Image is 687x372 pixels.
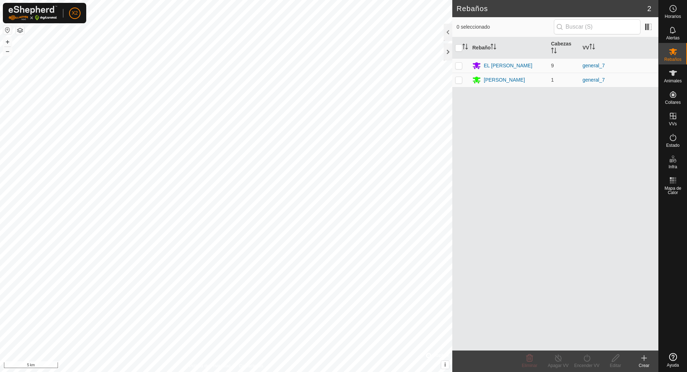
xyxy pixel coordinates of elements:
[551,77,554,83] span: 1
[491,45,496,50] p-sorticon: Activar para ordenar
[3,38,12,46] button: +
[9,6,57,20] img: Logo Gallagher
[665,14,681,19] span: Horarios
[457,23,554,31] span: 0 seleccionado
[668,165,677,169] span: Infra
[189,363,230,369] a: Política de Privacidad
[664,57,681,62] span: Rebaños
[583,77,605,83] a: general_7
[462,45,468,50] p-sorticon: Activar para ordenar
[3,47,12,55] button: –
[441,361,449,369] button: i
[554,19,640,34] input: Buscar (S)
[469,37,548,59] th: Rebaño
[457,4,647,13] h2: Rebaños
[667,363,679,367] span: Ayuda
[551,63,554,68] span: 9
[583,63,605,68] a: general_7
[669,122,677,126] span: VVs
[522,363,537,368] span: Eliminar
[551,49,557,54] p-sorticon: Activar para ordenar
[16,26,24,35] button: Capas del Mapa
[601,362,630,369] div: Editar
[548,37,580,59] th: Cabezas
[572,362,601,369] div: Encender VV
[484,62,532,69] div: EL [PERSON_NAME]
[665,100,681,105] span: Collares
[630,362,658,369] div: Crear
[484,76,525,84] div: [PERSON_NAME]
[647,3,651,14] span: 2
[544,362,572,369] div: Apagar VV
[3,26,12,34] button: Restablecer Mapa
[659,350,687,370] a: Ayuda
[661,186,685,195] span: Mapa de Calor
[580,37,658,59] th: VV
[664,79,682,83] span: Animales
[666,36,679,40] span: Alertas
[72,9,78,17] span: X2
[444,362,446,368] span: i
[666,143,679,148] span: Estado
[239,363,263,369] a: Contáctenos
[589,45,595,50] p-sorticon: Activar para ordenar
